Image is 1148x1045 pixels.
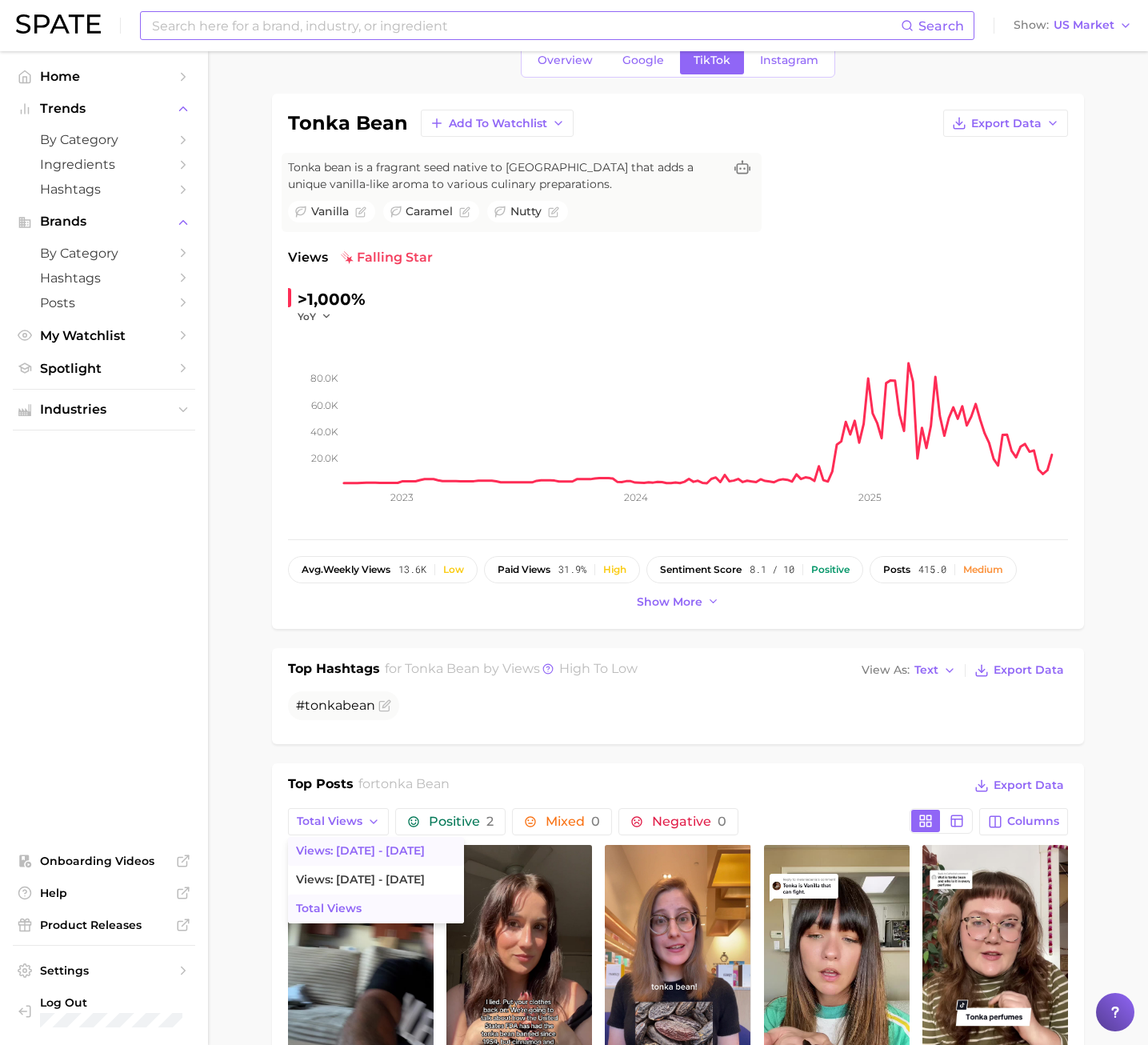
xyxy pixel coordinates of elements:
[40,854,168,868] span: Onboarding Videos
[1014,21,1049,30] span: Show
[288,775,354,799] h1: Top Posts
[40,214,168,229] span: Brands
[40,157,168,172] span: Ingredients
[870,556,1017,583] button: posts415.0Medium
[13,356,195,381] a: Spotlight
[40,246,168,261] span: by Category
[449,117,547,130] span: Add to Watchlist
[342,698,375,713] span: bean
[40,102,168,116] span: Trends
[375,776,450,791] span: tonka bean
[341,248,433,267] span: falling star
[13,127,195,152] a: by Category
[40,295,168,310] span: Posts
[288,808,389,835] button: Total Views
[963,564,1003,575] div: Medium
[918,564,946,575] span: 415.0
[40,132,168,147] span: by Category
[760,54,818,67] span: Instagram
[296,698,375,713] span: #
[548,206,559,218] button: Flag as miscategorized or irrelevant
[296,873,425,887] span: Views: [DATE] - [DATE]
[355,206,366,218] button: Flag as miscategorized or irrelevant
[13,991,195,1032] a: Log out. Currently logged in with e-mail jacob.demos@robertet.com.
[13,959,195,983] a: Settings
[40,328,168,343] span: My Watchlist
[1007,815,1059,828] span: Columns
[13,64,195,89] a: Home
[13,241,195,266] a: by Category
[718,814,726,829] span: 0
[694,54,730,67] span: TikTok
[558,564,586,575] span: 31.9%
[13,290,195,315] a: Posts
[858,491,882,503] tspan: 2025
[305,698,342,713] span: tonka
[150,12,901,39] input: Search here for a brand, industry, or ingredient
[288,837,464,923] ul: Total Views
[40,402,168,417] span: Industries
[559,661,638,676] span: high to low
[622,54,664,67] span: Google
[298,290,366,309] span: >1,000%
[994,663,1064,677] span: Export Data
[297,815,362,828] span: Total Views
[288,114,408,133] h1: tonka bean
[310,426,338,438] tspan: 40.0k
[750,564,794,575] span: 8.1 / 10
[811,564,850,575] div: Positive
[746,46,832,74] a: Instagram
[13,152,195,177] a: Ingredients
[486,814,494,829] span: 2
[538,54,593,67] span: Overview
[311,452,338,464] tspan: 20.0k
[862,666,910,675] span: View As
[40,361,168,376] span: Spotlight
[13,97,195,121] button: Trends
[341,251,354,264] img: falling star
[546,815,600,828] span: Mixed
[13,398,195,422] button: Industries
[609,46,678,74] a: Google
[13,177,195,202] a: Hashtags
[298,310,316,323] span: YoY
[591,814,600,829] span: 0
[498,564,550,575] span: paid views
[510,203,542,220] span: nutty
[358,775,450,799] h2: for
[624,491,648,503] tspan: 2024
[406,203,453,220] span: caramel
[296,902,362,915] span: Total Views
[40,182,168,197] span: Hashtags
[1010,15,1136,36] button: ShowUS Market
[390,491,414,503] tspan: 2023
[385,659,638,682] h2: for by Views
[883,564,910,575] span: posts
[398,564,426,575] span: 13.6k
[302,563,323,575] abbr: average
[484,556,640,583] button: paid views31.9%High
[298,310,332,323] button: YoY
[660,564,742,575] span: sentiment score
[459,206,470,218] button: Flag as miscategorized or irrelevant
[405,661,480,676] span: tonka bean
[914,666,938,675] span: Text
[858,660,960,681] button: View AsText
[652,815,726,828] span: Negative
[421,110,574,137] button: Add to Watchlist
[288,659,380,682] h1: Top Hashtags
[40,886,168,900] span: Help
[918,18,964,34] span: Search
[311,398,338,410] tspan: 60.0k
[288,248,328,267] span: Views
[296,844,425,858] span: Views: [DATE] - [DATE]
[310,372,338,384] tspan: 80.0k
[40,270,168,286] span: Hashtags
[603,564,626,575] div: High
[637,595,702,609] span: Show more
[979,808,1068,835] button: Columns
[994,779,1064,792] span: Export Data
[288,556,478,583] button: avg.weekly views13.6kLow
[971,117,1042,130] span: Export Data
[13,210,195,234] button: Brands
